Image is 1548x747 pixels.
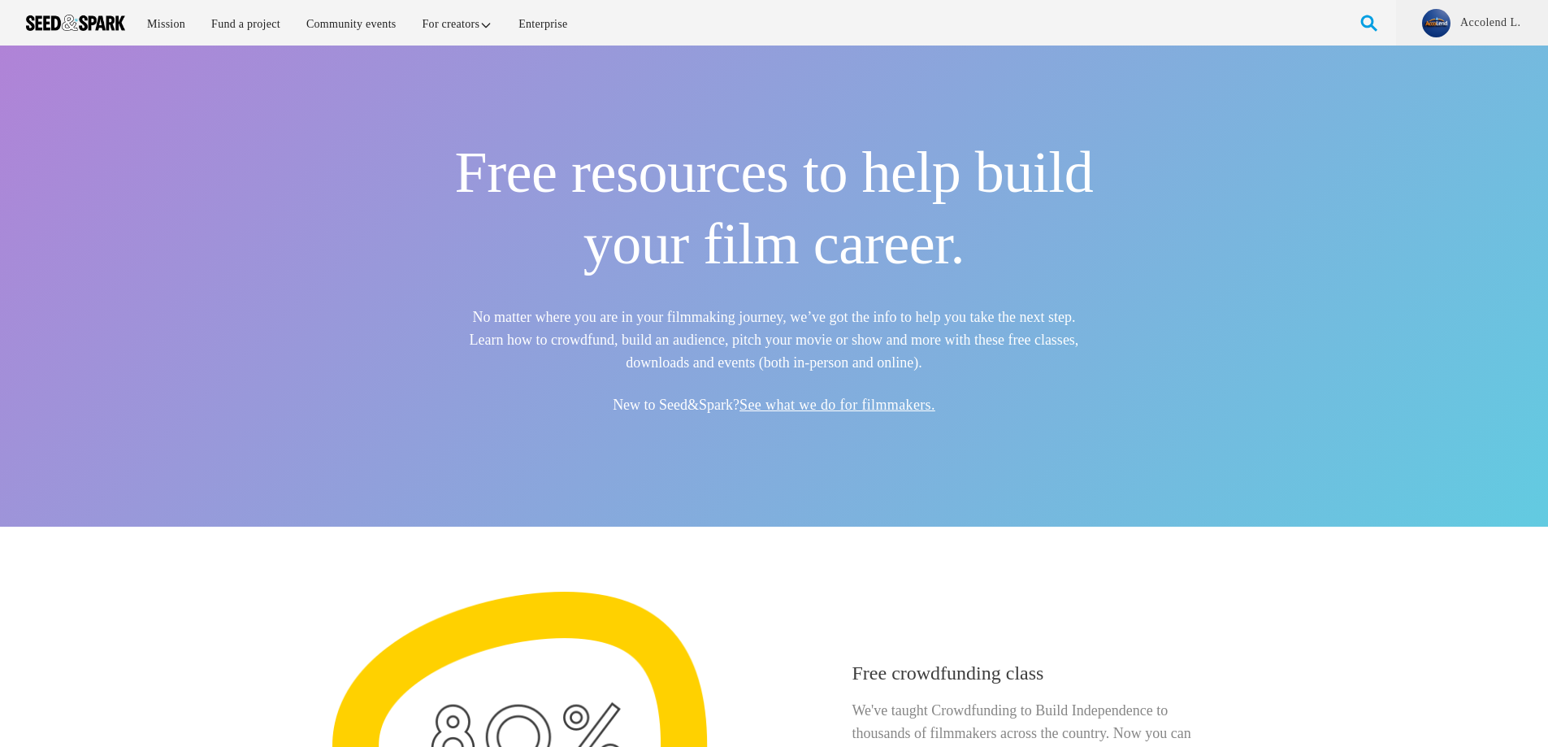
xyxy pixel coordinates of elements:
h4: Free crowdfunding class [852,660,1216,686]
img: Seed amp; Spark [26,15,125,31]
a: Accolend L. [1459,15,1522,31]
a: Community events [295,7,408,41]
img: ee7b7aa3db7bc62d.png [1422,9,1450,37]
h1: Free resources to help build your film career. [454,137,1093,280]
a: Fund a project [200,7,292,41]
h5: No matter where you are in your filmmaking journey, we’ve got the info to help you take the next ... [454,306,1093,374]
h5: New to Seed&Spark? [454,393,1093,416]
a: See what we do for filmmakers. [739,397,935,413]
a: For creators [411,7,505,41]
a: Mission [136,7,197,41]
a: Enterprise [507,7,579,41]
